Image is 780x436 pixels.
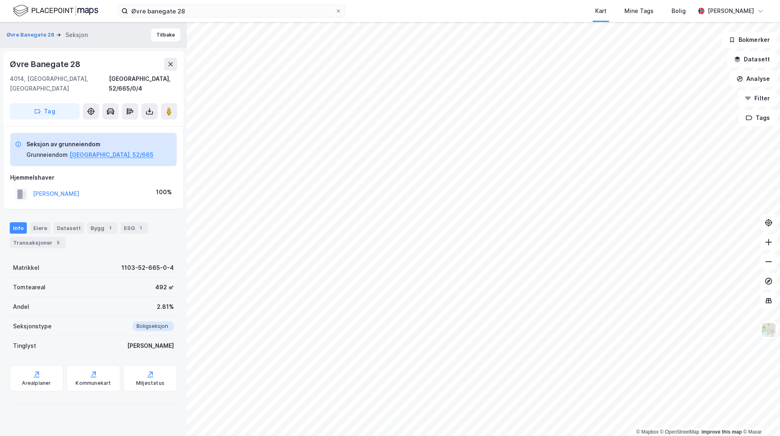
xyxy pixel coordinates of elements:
img: Z [761,322,776,338]
button: Tag [10,103,80,119]
div: Bolig [672,6,686,16]
div: Øvre Banegate 28 [10,58,82,71]
button: [GEOGRAPHIC_DATA], 52/665 [69,150,154,160]
button: Tags [739,110,777,126]
div: Kontrollprogram for chat [739,397,780,436]
div: Mine Tags [624,6,654,16]
div: [PERSON_NAME] [708,6,754,16]
div: Kommunekart [76,380,111,386]
div: Andel [13,302,29,312]
iframe: Chat Widget [739,397,780,436]
div: 2.81% [157,302,174,312]
button: Filter [738,90,777,106]
div: Bygg [87,222,117,234]
div: Matrikkel [13,263,39,273]
div: Eiere [30,222,50,234]
div: ESG [121,222,148,234]
div: Miljøstatus [136,380,165,386]
div: Info [10,222,27,234]
div: Datasett [54,222,84,234]
div: 492 ㎡ [155,282,174,292]
button: Øvre Banegate 28 [6,31,56,39]
div: Seksjonstype [13,321,52,331]
input: Søk på adresse, matrikkel, gårdeiere, leietakere eller personer [128,5,335,17]
div: Tomteareal [13,282,45,292]
div: [GEOGRAPHIC_DATA], 52/665/0/4 [109,74,177,93]
a: Mapbox [636,429,659,435]
div: Arealplaner [22,380,51,386]
button: Bokmerker [722,32,777,48]
div: Seksjon av grunneiendom [26,139,154,149]
div: Seksjon [65,30,88,40]
div: Kart [595,6,607,16]
div: 5 [54,239,62,247]
div: 4014, [GEOGRAPHIC_DATA], [GEOGRAPHIC_DATA] [10,74,109,93]
a: OpenStreetMap [660,429,700,435]
div: 1 [136,224,145,232]
a: Improve this map [702,429,742,435]
div: Transaksjoner [10,237,65,248]
div: Hjemmelshaver [10,173,177,182]
div: Grunneiendom [26,150,68,160]
button: Datasett [727,51,777,67]
img: logo.f888ab2527a4732fd821a326f86c7f29.svg [13,4,98,18]
div: 1103-52-665-0-4 [121,263,174,273]
button: Analyse [730,71,777,87]
div: Tinglyst [13,341,36,351]
button: Tilbake [151,28,180,41]
div: [PERSON_NAME] [127,341,174,351]
div: 100% [156,187,172,197]
div: 1 [106,224,114,232]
